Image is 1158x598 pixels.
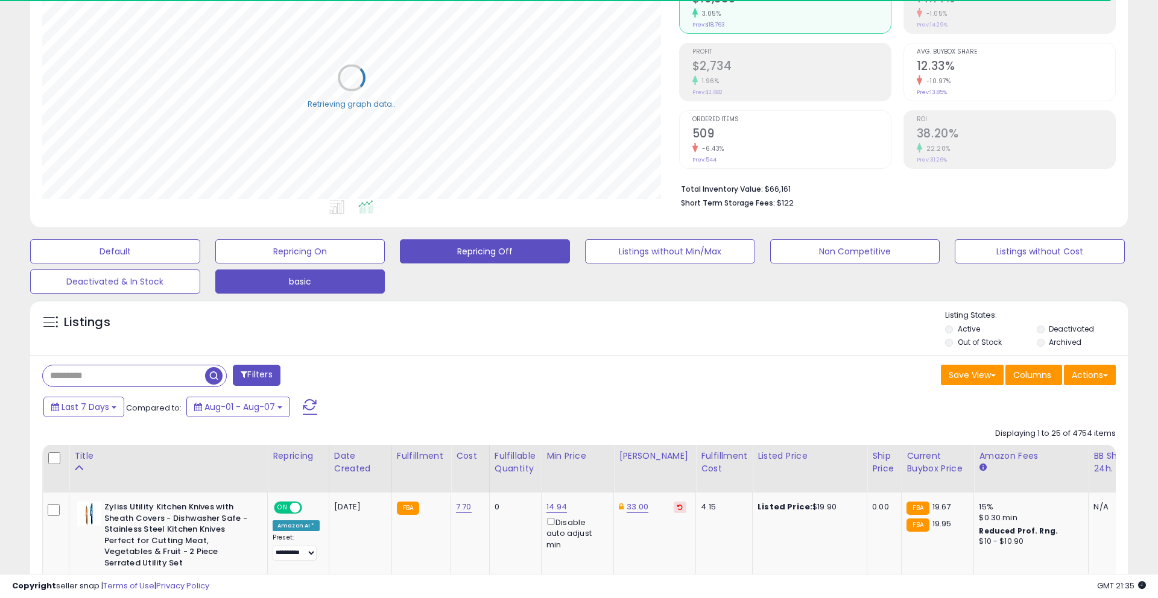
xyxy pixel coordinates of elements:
small: Prev: 31.26% [917,156,947,163]
div: Ship Price [872,450,896,475]
h5: Listings [64,314,110,331]
div: 0.00 [872,502,892,512]
div: N/A [1093,502,1133,512]
li: $66,161 [681,181,1107,195]
b: Short Term Storage Fees: [681,198,775,208]
div: $0.30 min [979,512,1079,523]
span: Compared to: [126,402,182,414]
small: -10.97% [922,77,951,86]
small: Prev: $2,682 [692,89,723,96]
h2: 38.20% [917,127,1115,143]
label: Active [958,324,980,334]
span: Aug-01 - Aug-07 [204,401,275,413]
button: Last 7 Days [43,397,124,417]
div: Listed Price [758,450,862,462]
span: ROI [917,116,1115,123]
button: Repricing Off [400,239,570,263]
a: 33.00 [627,501,648,513]
span: 2025-08-15 21:35 GMT [1097,580,1146,591]
div: Title [74,450,262,462]
div: Fulfillment Cost [701,450,747,475]
div: Current Buybox Price [906,450,969,475]
div: Cost [456,450,484,462]
div: Date Created [334,450,387,475]
small: Prev: $18,763 [692,21,725,28]
span: OFF [300,503,320,513]
b: Listed Price: [758,501,812,512]
button: Aug-01 - Aug-07 [186,397,290,417]
small: -1.05% [922,9,948,18]
button: Save View [941,365,1004,385]
div: BB Share 24h. [1093,450,1137,475]
h2: 12.33% [917,59,1115,75]
label: Archived [1049,337,1081,347]
div: [PERSON_NAME] [619,450,691,462]
button: Repricing On [215,239,385,263]
span: Profit [692,49,891,55]
div: Min Price [546,450,609,462]
div: Preset: [273,533,320,561]
small: Amazon Fees. [979,462,986,473]
p: Listing States: [945,310,1127,321]
div: 15% [979,502,1079,512]
small: FBA [397,502,419,515]
button: Deactivated & In Stock [30,269,200,294]
small: 1.96% [698,77,720,86]
span: 19.67 [932,501,951,512]
label: Out of Stock [958,337,1002,347]
span: $122 [777,197,794,209]
img: 314Fjurtv0L._SL40_.jpg [77,502,101,526]
span: Avg. Buybox Share [917,49,1115,55]
button: Actions [1064,365,1116,385]
div: [DATE] [334,502,382,512]
div: seller snap | | [12,581,209,592]
span: ON [275,503,290,513]
b: Reduced Prof. Rng. [979,526,1058,536]
button: Default [30,239,200,263]
div: Amazon AI * [273,520,320,531]
b: Total Inventory Value: [681,184,763,194]
button: basic [215,269,385,294]
div: Fulfillable Quantity [495,450,536,475]
h2: $2,734 [692,59,891,75]
div: $19.90 [758,502,858,512]
button: Listings without Min/Max [585,239,755,263]
h2: 509 [692,127,891,143]
div: 0 [495,502,532,512]
button: Non Competitive [770,239,940,263]
small: Prev: 14.29% [917,21,948,28]
button: Filters [233,365,280,386]
span: Last 7 Days [62,401,109,413]
small: FBA [906,518,929,532]
div: Displaying 1 to 25 of 4754 items [995,428,1116,439]
small: -6.43% [698,144,724,153]
button: Listings without Cost [955,239,1125,263]
span: Columns [1013,369,1051,381]
small: FBA [906,502,929,515]
strong: Copyright [12,580,56,591]
a: 14.94 [546,501,567,513]
a: Terms of Use [103,580,154,591]
div: Repricing [273,450,324,462]
div: $10 - $10.90 [979,537,1079,547]
b: Zyliss Utility Kitchen Knives with Sheath Covers - Dishwasher Safe - Stainless Steel Kitchen Kniv... [104,502,251,571]
small: Prev: 13.85% [917,89,947,96]
small: Prev: 544 [692,156,717,163]
span: 19.95 [932,518,952,529]
a: Privacy Policy [156,580,209,591]
button: Columns [1005,365,1062,385]
small: 3.05% [698,9,721,18]
label: Deactivated [1049,324,1094,334]
div: Amazon Fees [979,450,1083,462]
div: 4.15 [701,502,743,512]
a: 7.70 [456,501,472,513]
div: Retrieving graph data.. [308,98,396,109]
div: Disable auto adjust min [546,515,604,550]
small: 22.20% [922,144,951,153]
div: Fulfillment [397,450,446,462]
span: Ordered Items [692,116,891,123]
